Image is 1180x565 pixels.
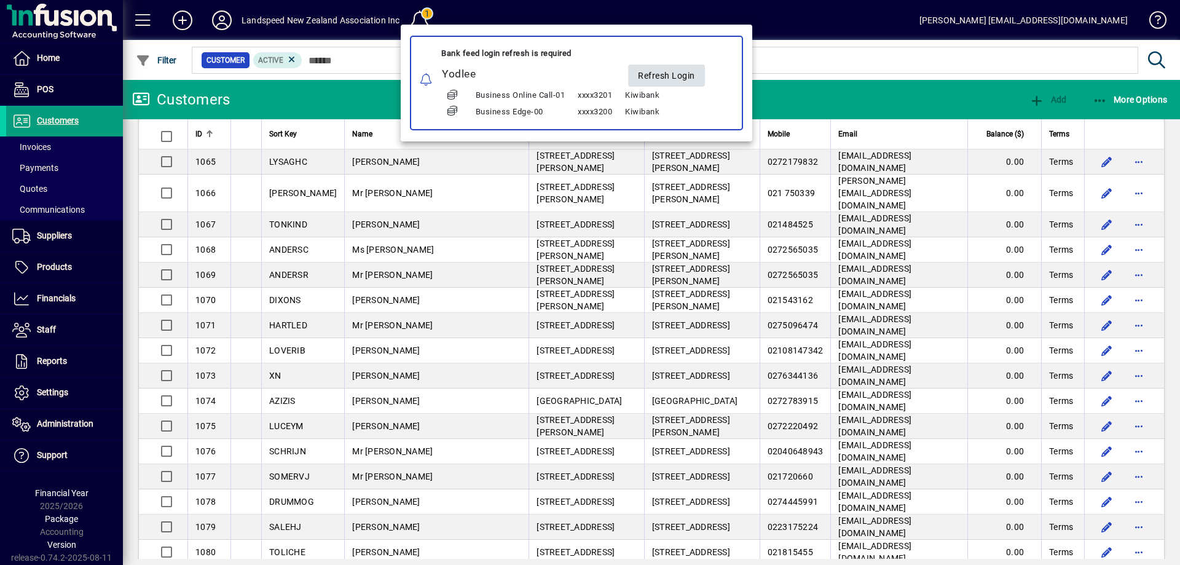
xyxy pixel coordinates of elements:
span: Refresh Login [638,66,695,86]
div: Bank feed login refresh is required [441,46,720,61]
td: Business Online Call-01 [475,87,578,104]
td: Kiwibank [624,87,720,104]
button: Refresh Login [628,65,705,87]
h5: Yodlee [442,68,612,81]
td: xxxx3200 [577,104,624,121]
td: Business Edge-00 [475,104,578,121]
td: xxxx3201 [577,87,624,104]
td: Kiwibank [624,104,720,121]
